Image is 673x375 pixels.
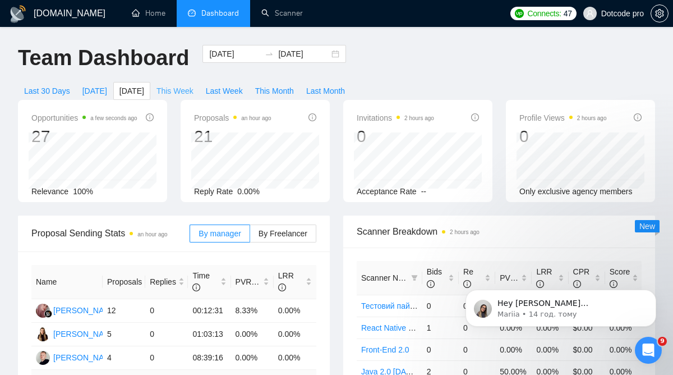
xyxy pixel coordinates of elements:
[471,113,479,121] span: info-circle
[605,339,642,360] td: 0.00%
[586,10,594,17] span: user
[53,328,118,340] div: [PERSON_NAME]
[278,283,286,291] span: info-circle
[145,299,188,323] td: 0
[200,82,249,100] button: Last Week
[119,85,144,97] span: [DATE]
[265,49,274,58] span: swap-right
[103,299,145,323] td: 12
[31,126,137,147] div: 27
[278,271,294,292] span: LRR
[194,111,271,125] span: Proposals
[194,126,271,147] div: 21
[527,7,561,20] span: Connects:
[31,187,68,196] span: Relevance
[206,85,243,97] span: Last Week
[274,299,316,323] td: 0.00%
[449,266,673,345] iframe: Intercom notifications повідомлення
[249,82,300,100] button: This Month
[237,187,260,196] span: 0.00%
[519,187,633,196] span: Only exclusive agency members
[450,229,480,235] time: 2 hours ago
[82,85,107,97] span: [DATE]
[145,323,188,346] td: 0
[261,8,303,18] a: searchScanner
[156,85,193,97] span: This Week
[308,113,316,121] span: info-circle
[361,301,422,310] a: Тестовий пайтон
[259,229,307,238] span: By Freelancer
[357,225,642,239] span: Scanner Breakdown
[188,299,231,323] td: 00:12:31
[132,8,165,18] a: homeHome
[519,111,607,125] span: Profile Views
[658,337,667,346] span: 9
[361,273,413,282] span: Scanner Name
[24,85,70,97] span: Last 30 Days
[411,275,418,281] span: filter
[427,280,435,288] span: info-circle
[519,126,607,147] div: 0
[569,339,605,360] td: $0.00
[18,82,76,100] button: Last 30 Days
[427,267,442,289] span: Bids
[241,115,271,121] time: an hour ago
[36,351,50,365] img: YP
[635,337,662,364] iframe: Intercom live chat
[192,271,210,292] span: Time
[31,111,137,125] span: Opportunities
[409,269,420,286] span: filter
[422,339,459,360] td: 0
[515,9,524,18] img: upwork-logo.png
[103,323,145,346] td: 5
[192,283,200,291] span: info-circle
[306,85,345,97] span: Last Month
[231,346,274,370] td: 0.00%
[145,265,188,299] th: Replies
[36,304,50,318] img: DS
[236,277,262,286] span: PVR
[188,346,231,370] td: 08:39:16
[231,323,274,346] td: 0.00%
[495,339,532,360] td: 0.00%
[36,353,118,362] a: YP[PERSON_NAME]
[150,276,176,288] span: Replies
[194,187,233,196] span: Reply Rate
[357,187,417,196] span: Acceptance Rate
[113,82,150,100] button: [DATE]
[255,85,294,97] span: This Month
[274,323,316,346] td: 0.00%
[188,9,196,17] span: dashboard
[103,265,145,299] th: Proposals
[146,113,154,121] span: info-circle
[76,82,113,100] button: [DATE]
[459,339,495,360] td: 0
[209,48,260,60] input: Start date
[357,126,434,147] div: 0
[36,305,118,314] a: DS[PERSON_NAME]
[577,115,607,121] time: 2 hours ago
[137,231,167,237] time: an hour ago
[361,345,409,354] a: Front-End 2.0
[36,329,118,338] a: YD[PERSON_NAME]
[201,8,239,18] span: Dashboard
[150,82,200,100] button: This Week
[634,113,642,121] span: info-circle
[265,49,274,58] span: to
[188,323,231,346] td: 01:03:13
[651,9,668,18] span: setting
[651,9,669,18] a: setting
[145,346,188,370] td: 0
[36,327,50,341] img: YD
[422,317,459,339] td: 1
[564,7,572,20] span: 47
[44,310,52,318] img: gigradar-bm.png
[274,346,316,370] td: 0.00%
[278,48,329,60] input: End date
[421,187,426,196] span: --
[231,299,274,323] td: 8.33%
[53,351,118,364] div: [PERSON_NAME]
